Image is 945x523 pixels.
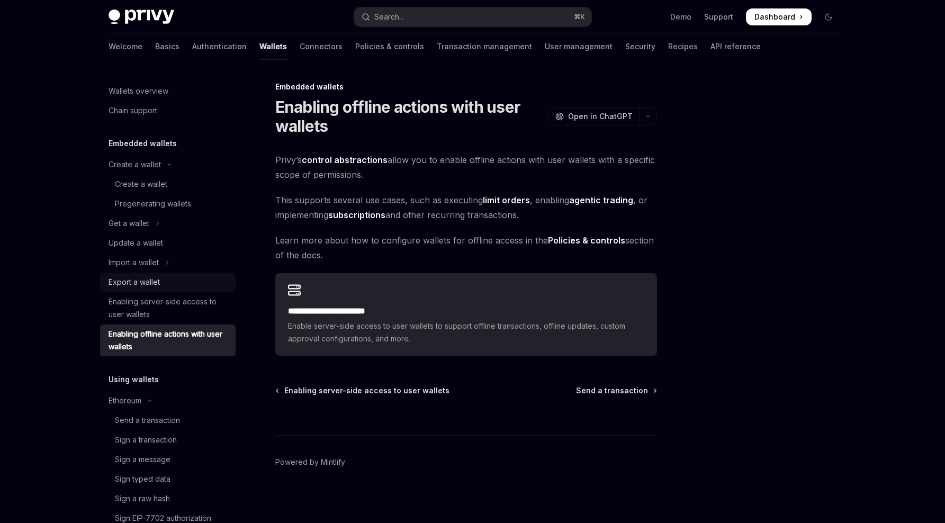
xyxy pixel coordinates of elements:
strong: Policies & controls [548,235,625,246]
a: User management [545,34,613,59]
a: Enabling server-side access to user wallets [100,292,236,324]
a: Enabling offline actions with user wallets [100,324,236,356]
a: Export a wallet [100,273,236,292]
div: Update a wallet [109,237,163,249]
span: Enable server-side access to user wallets to support offline transactions, offline updates, custo... [288,320,644,345]
div: Embedded wallets [275,82,657,92]
div: Export a wallet [109,276,160,288]
a: Demo [670,12,691,22]
a: Sign a transaction [100,430,236,449]
span: Enabling server-side access to user wallets [284,385,449,396]
div: Wallets overview [109,85,168,97]
a: Sign a raw hash [100,489,236,508]
strong: subscriptions [328,210,385,220]
div: Enabling server-side access to user wallets [109,295,229,321]
a: Sign typed data [100,470,236,489]
div: Get a wallet [109,217,149,230]
button: Open in ChatGPT [548,107,639,125]
div: Sign typed data [115,473,170,485]
button: Toggle dark mode [820,8,837,25]
img: dark logo [109,10,174,24]
a: Send a transaction [576,385,656,396]
div: Sign a message [115,453,170,466]
span: ⌘ K [574,13,585,21]
div: Sign a raw hash [115,492,170,505]
a: Send a transaction [100,411,236,430]
a: Support [704,12,733,22]
span: Open in ChatGPT [568,111,633,122]
div: Import a wallet [109,256,159,269]
a: Welcome [109,34,142,59]
a: Chain support [100,101,236,120]
div: Pregenerating wallets [115,197,191,210]
strong: agentic trading [569,195,633,205]
a: API reference [710,34,761,59]
span: This supports several use cases, such as executing , enabling , or implementing and other recurri... [275,193,657,222]
div: Create a wallet [115,178,167,191]
div: Enabling offline actions with user wallets [109,328,229,353]
a: **** **** **** **** ****Enable server-side access to user wallets to support offline transactions... [275,273,657,356]
a: Update a wallet [100,233,236,253]
a: Pregenerating wallets [100,194,236,213]
div: Ethereum [109,394,141,407]
a: Wallets overview [100,82,236,101]
a: Authentication [192,34,247,59]
a: Transaction management [437,34,532,59]
button: Toggle Import a wallet section [100,253,236,272]
span: Dashboard [754,12,795,22]
strong: limit orders [483,195,530,205]
a: Sign a message [100,450,236,469]
div: Sign a transaction [115,434,177,446]
h5: Using wallets [109,373,159,386]
a: Enabling server-side access to user wallets [276,385,449,396]
button: Toggle Ethereum section [100,391,236,410]
button: Toggle Create a wallet section [100,155,236,174]
span: Send a transaction [576,385,648,396]
a: Recipes [668,34,698,59]
span: Privy’s allow you to enable offline actions with user wallets with a specific scope of permissions. [275,152,657,182]
a: Basics [155,34,179,59]
div: Chain support [109,104,157,117]
button: Toggle Get a wallet section [100,214,236,233]
a: Policies & controls [355,34,424,59]
a: Connectors [300,34,343,59]
button: Open search [354,7,591,26]
div: Send a transaction [115,414,180,427]
div: Create a wallet [109,158,161,171]
div: Search... [374,11,404,23]
a: Dashboard [746,8,812,25]
h5: Embedded wallets [109,137,177,150]
h1: Enabling offline actions with user wallets [275,97,544,136]
a: Security [625,34,655,59]
a: Powered by Mintlify [275,457,345,467]
span: Learn more about how to configure wallets for offline access in the section of the docs. [275,233,657,263]
a: Create a wallet [100,175,236,194]
a: Wallets [259,34,287,59]
a: control abstractions [302,155,388,166]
